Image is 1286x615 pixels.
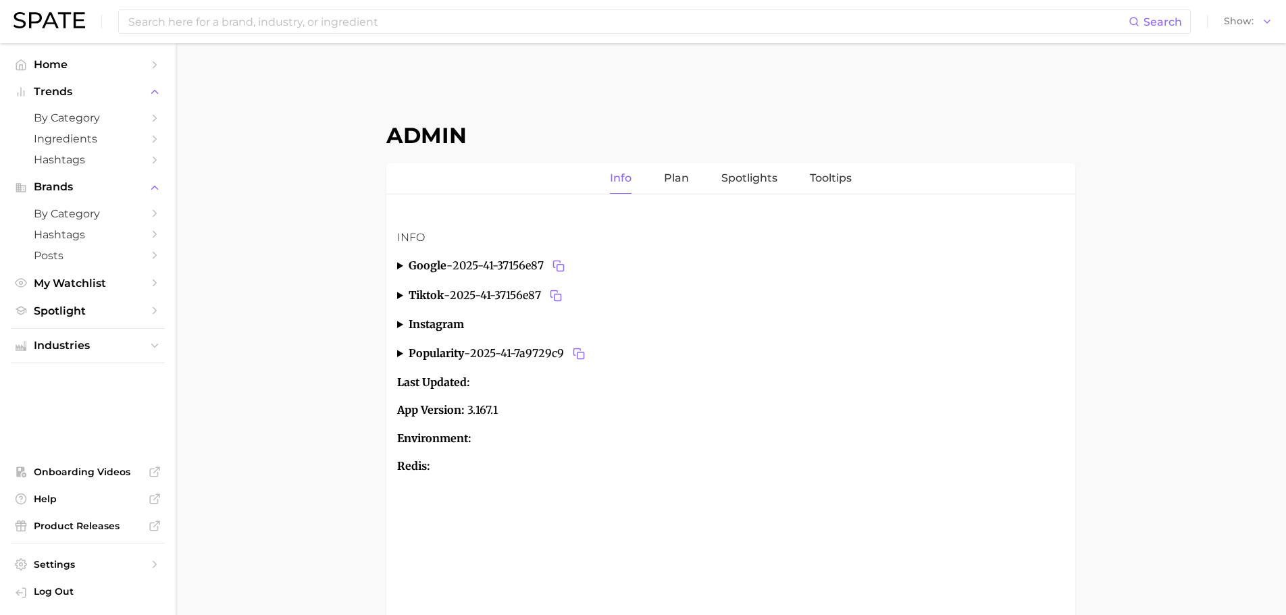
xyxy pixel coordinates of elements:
[546,286,565,305] button: Copy 2025-41-37156e87 to clipboard
[14,12,85,28] img: SPATE
[721,163,777,194] a: Spotlights
[11,554,165,574] a: Settings
[11,489,165,509] a: Help
[409,288,444,302] strong: tiktok
[11,273,165,294] a: My Watchlist
[34,228,142,241] span: Hashtags
[11,128,165,149] a: Ingredients
[11,82,165,102] button: Trends
[446,259,453,272] span: -
[34,493,142,505] span: Help
[397,375,470,389] strong: Last Updated:
[409,259,446,272] strong: google
[450,286,565,305] span: 2025-41-37156e87
[11,462,165,482] a: Onboarding Videos
[397,403,465,417] strong: App Version:
[11,107,165,128] a: by Category
[1220,13,1276,30] button: Show
[34,585,154,597] span: Log Out
[810,163,852,194] a: Tooltips
[470,344,588,363] span: 2025-41-7a9729c9
[397,286,1064,305] summary: tiktok-2025-41-37156e87Copy 2025-41-37156e87 to clipboard
[397,344,1064,363] summary: popularity-2025-41-7a9729c9Copy 2025-41-7a9729c9 to clipboard
[34,558,142,570] span: Settings
[34,520,142,532] span: Product Releases
[11,336,165,356] button: Industries
[11,516,165,536] a: Product Releases
[386,122,1075,149] h1: Admin
[11,149,165,170] a: Hashtags
[11,581,165,604] a: Log out. Currently logged in with e-mail alyssa@spate.nyc.
[664,163,689,194] a: Plan
[34,132,142,145] span: Ingredients
[34,86,142,98] span: Trends
[11,177,165,197] button: Brands
[397,431,471,445] strong: Environment:
[34,340,142,352] span: Industries
[34,304,142,317] span: Spotlight
[453,257,568,275] span: 2025-41-37156e87
[610,163,632,194] a: Info
[34,111,142,124] span: by Category
[11,224,165,245] a: Hashtags
[397,402,1064,419] p: 3.167.1
[409,346,464,360] strong: popularity
[549,257,568,275] button: Copy 2025-41-37156e87 to clipboard
[34,207,142,220] span: by Category
[34,153,142,166] span: Hashtags
[444,288,450,302] span: -
[569,344,588,363] button: Copy 2025-41-7a9729c9 to clipboard
[397,257,1064,275] summary: google-2025-41-37156e87Copy 2025-41-37156e87 to clipboard
[1224,18,1254,25] span: Show
[397,316,1064,333] summary: instagram
[34,249,142,262] span: Posts
[397,459,430,473] strong: Redis:
[397,230,1064,246] h3: Info
[409,317,464,331] strong: instagram
[11,203,165,224] a: by Category
[127,10,1129,33] input: Search here for a brand, industry, or ingredient
[34,277,142,290] span: My Watchlist
[34,466,142,478] span: Onboarding Videos
[34,181,142,193] span: Brands
[11,300,165,321] a: Spotlight
[11,245,165,266] a: Posts
[464,346,470,360] span: -
[11,54,165,75] a: Home
[34,58,142,71] span: Home
[1143,16,1182,28] span: Search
